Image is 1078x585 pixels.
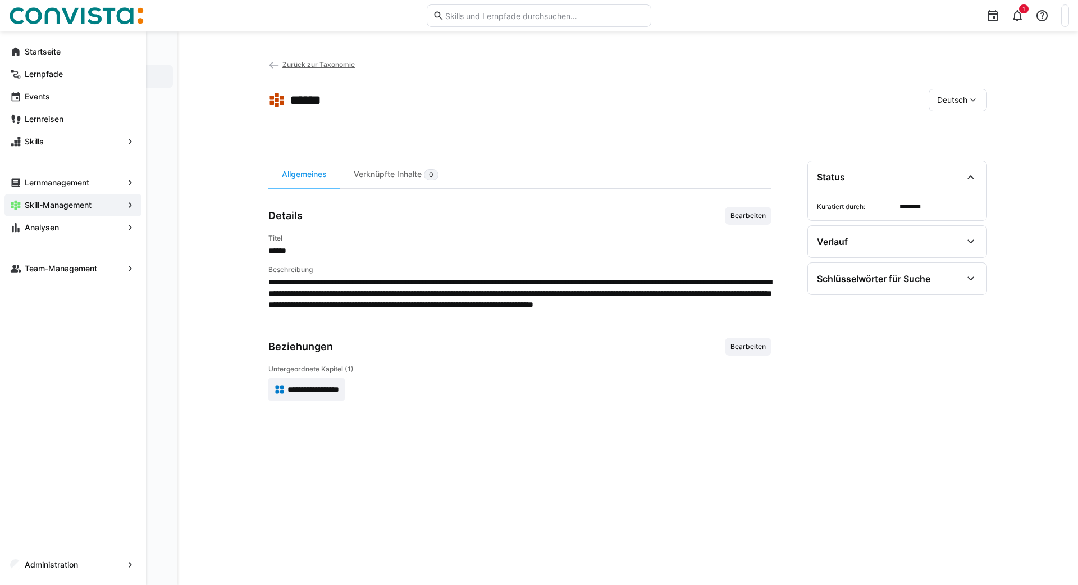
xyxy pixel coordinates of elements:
h4: Beschreibung [268,265,771,274]
h3: Details [268,210,303,222]
div: Verlauf [817,236,848,247]
h3: Beziehungen [268,341,333,353]
button: Bearbeiten [725,338,771,356]
span: Zurück zur Taxonomie [282,60,355,69]
span: Deutsch [937,94,967,106]
button: Bearbeiten [725,207,771,225]
span: 1 [1022,6,1025,12]
div: Status [817,171,845,183]
div: Allgemeines [268,161,340,188]
a: Zurück zur Taxonomie [268,60,355,69]
span: 0 [429,170,433,179]
input: Skills und Lernpfade durchsuchen… [444,11,645,21]
span: Kuratiert durch: [817,202,895,211]
span: Bearbeiten [729,342,767,351]
h4: Titel [268,234,771,243]
h4: Untergeordnete Kapitel (1) [268,365,771,374]
span: Bearbeiten [729,211,767,220]
div: Verknüpfte Inhalte [340,161,452,188]
div: Schlüsselwörter für Suche [817,273,930,284]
